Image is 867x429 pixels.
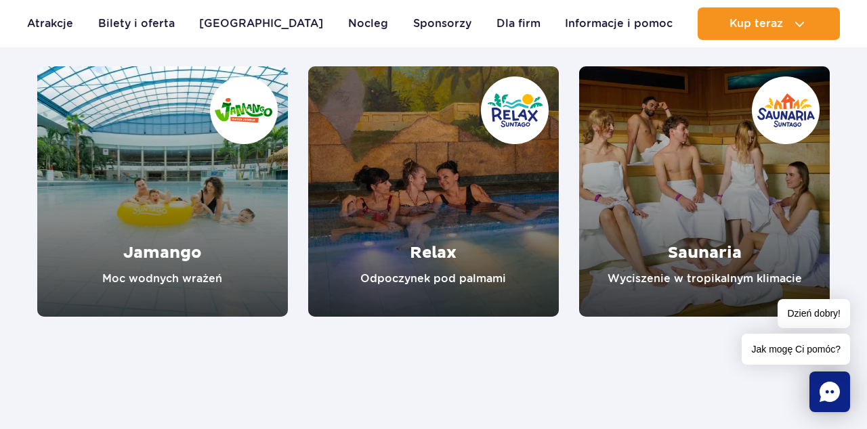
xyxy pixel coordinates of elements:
[742,334,850,365] span: Jak mogę Ci pomóc?
[37,66,288,317] a: Jamango
[809,371,850,412] div: Chat
[565,7,673,40] a: Informacje i pomoc
[778,299,850,328] span: Dzień dobry!
[27,7,73,40] a: Atrakcje
[413,7,471,40] a: Sponsorzy
[98,7,175,40] a: Bilety i oferta
[496,7,541,40] a: Dla firm
[698,7,840,40] button: Kup teraz
[579,66,830,317] a: Saunaria
[308,66,559,317] a: Relax
[199,7,323,40] a: [GEOGRAPHIC_DATA]
[729,18,783,30] span: Kup teraz
[348,7,388,40] a: Nocleg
